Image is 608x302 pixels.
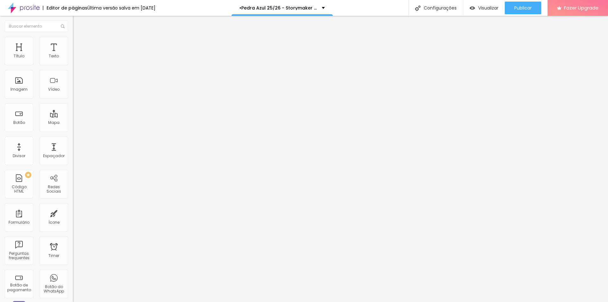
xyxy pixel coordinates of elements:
[10,87,28,92] div: Imagem
[13,120,25,125] div: Botão
[564,5,598,10] span: Fazer Upgrade
[9,220,29,225] div: Formulário
[415,5,421,11] img: Icone
[478,5,498,10] span: Visualizar
[73,16,608,302] iframe: Editor
[61,24,65,28] img: Icone
[41,285,66,294] div: Botão do WhatsApp
[6,283,31,292] div: Botão de pagamento
[41,185,66,194] div: Redes Sociais
[43,154,65,158] div: Espaçador
[43,6,87,10] div: Editor de páginas
[14,54,24,58] div: Título
[6,185,31,194] div: Código HTML
[48,120,60,125] div: Mapa
[470,5,475,11] img: view-1.svg
[49,54,59,58] div: Texto
[514,5,532,10] span: Publicar
[48,254,59,258] div: Timer
[48,87,60,92] div: Vídeo
[13,154,25,158] div: Divisor
[6,251,31,260] div: Perguntas frequentes
[87,6,155,10] div: Última versão salva em [DATE]
[48,220,60,225] div: Ícone
[239,6,317,10] p: •Pedra Azul 25/26 - Storymaker Casamento
[463,2,505,14] button: Visualizar
[505,2,541,14] button: Publicar
[5,21,68,32] input: Buscar elemento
